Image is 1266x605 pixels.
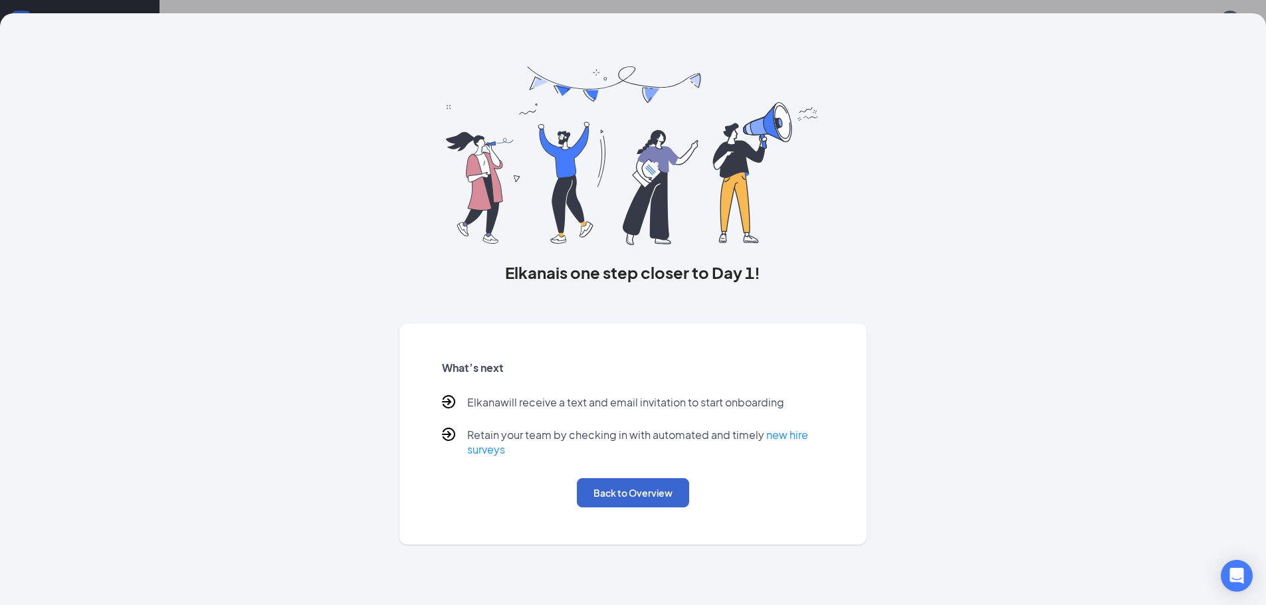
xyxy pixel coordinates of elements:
[442,361,825,375] h5: What’s next
[467,428,825,457] p: Retain your team by checking in with automated and timely
[577,478,689,507] button: Back to Overview
[1221,560,1253,592] div: Open Intercom Messenger
[446,66,820,245] img: you are all set
[467,395,784,412] p: Elkana will receive a text and email invitation to start onboarding
[467,428,808,456] a: new hire surveys
[399,261,867,284] h3: Elkana is one step closer to Day 1!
